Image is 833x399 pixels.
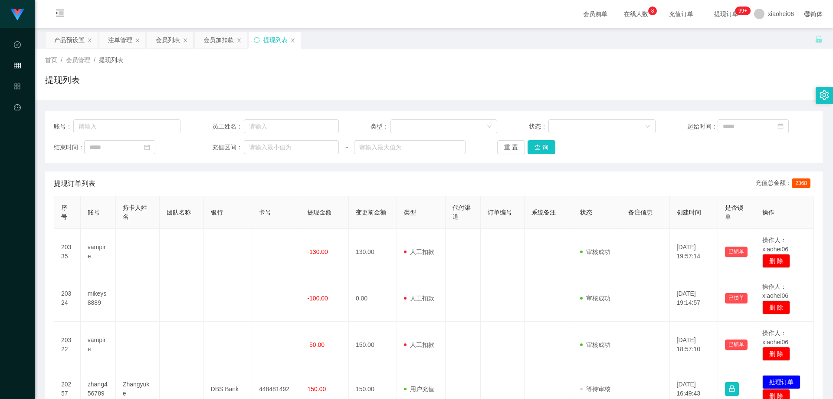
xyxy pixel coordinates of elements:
span: 操作人：xiaohei06 [762,330,788,346]
p: 8 [651,7,654,15]
input: 请输入 [244,119,339,133]
i: 图标: unlock [815,35,823,43]
td: 20324 [54,275,81,322]
span: 序号 [61,204,67,220]
span: 类型： [371,122,390,131]
i: 图标: close [87,38,92,43]
span: 备注信息 [628,209,653,216]
span: 团队名称 [167,209,191,216]
span: 会员管理 [14,63,21,140]
div: 提现列表 [263,32,288,48]
span: ~ [339,143,354,152]
span: 在线人数 [620,11,653,17]
div: 注单管理 [108,32,132,48]
div: 会员加扣款 [203,32,234,48]
td: [DATE] 19:14:57 [670,275,718,322]
td: [DATE] 18:57:10 [670,322,718,368]
i: 图标: close [290,38,295,43]
span: 审核成功 [580,295,610,302]
span: 卡号 [259,209,271,216]
span: 150.00 [307,386,326,392]
td: 150.00 [349,322,397,368]
span: 代付渠道 [453,204,471,220]
button: 删 除 [762,254,790,268]
a: 图标: dashboard平台首页 [14,99,21,187]
i: 图标: global [804,11,810,17]
span: 结束时间： [54,143,84,152]
td: mikeys8889 [81,275,116,322]
span: 提现金额 [307,209,331,216]
span: 员工姓名： [212,122,244,131]
i: 图标: menu-unfold [45,0,75,28]
i: 图标: appstore-o [14,79,21,96]
i: 图标: calendar [777,123,784,129]
span: 类型 [404,209,416,216]
span: 数据中心 [14,42,21,119]
span: 等待审核 [580,386,610,392]
div: 产品预设置 [54,32,85,48]
i: 图标: calendar [144,144,150,150]
span: 用户充值 [404,386,434,392]
span: 产品管理 [14,83,21,161]
span: / [61,56,62,63]
button: 查 询 [528,140,555,154]
h1: 提现列表 [45,73,80,86]
td: [DATE] 19:57:14 [670,229,718,275]
button: 处理订单 [762,375,800,389]
span: 状态 [580,209,592,216]
i: 图标: close [135,38,140,43]
span: 审核成功 [580,341,610,348]
i: 图标: sync [254,37,260,43]
span: 状态： [529,122,549,131]
i: 图标: table [14,58,21,76]
span: 提现订单 [710,11,743,17]
button: 已锁单 [725,247,748,257]
td: 20335 [54,229,81,275]
span: 操作 [762,209,774,216]
button: 删 除 [762,347,790,361]
span: 账号： [54,122,73,131]
i: 图标: close [183,38,188,43]
i: 图标: close [236,38,242,43]
button: 重 置 [497,140,525,154]
input: 请输入最小值为 [244,140,339,154]
span: -50.00 [307,341,325,348]
i: 图标: down [645,124,650,130]
span: 变更前金额 [356,209,386,216]
span: 充值订单 [665,11,698,17]
td: vampire [81,229,116,275]
span: 是否锁单 [725,204,743,220]
sup: 8 [648,7,657,15]
span: 审核成功 [580,248,610,255]
td: vampire [81,322,116,368]
span: 人工扣款 [404,248,434,255]
i: 图标: check-circle-o [14,37,21,55]
img: logo.9652507e.png [10,9,24,21]
span: 银行 [211,209,223,216]
span: 账号 [88,209,100,216]
div: 会员列表 [156,32,180,48]
td: 20322 [54,322,81,368]
span: 操作人：xiaohei06 [762,237,788,253]
span: 创建时间 [677,209,701,216]
span: 2368 [792,178,810,188]
input: 请输入 [73,119,180,133]
td: 0.00 [349,275,397,322]
span: 人工扣款 [404,341,434,348]
button: 已锁单 [725,340,748,350]
span: 提现订单列表 [54,178,95,189]
button: 删 除 [762,300,790,314]
span: 提现列表 [99,56,123,63]
input: 请输入最大值为 [354,140,466,154]
button: 已锁单 [725,293,748,303]
div: 充值总金额： [755,178,814,189]
button: 图标: lock [725,382,739,396]
span: 人工扣款 [404,295,434,302]
span: 持卡人姓名 [123,204,147,220]
span: 操作人：xiaohei06 [762,283,788,299]
span: 会员管理 [66,56,90,63]
span: -100.00 [307,295,328,302]
sup: 1063 [735,7,751,15]
span: 起始时间： [687,122,718,131]
td: 130.00 [349,229,397,275]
